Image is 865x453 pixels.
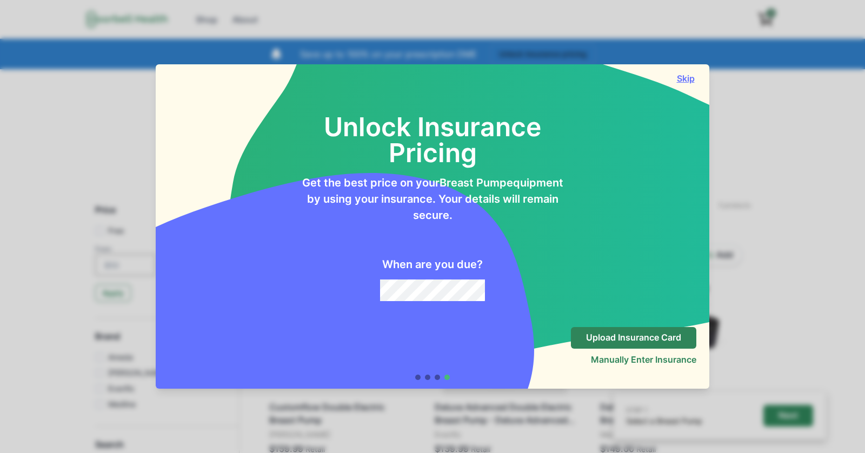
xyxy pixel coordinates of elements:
[382,258,483,271] h2: When are you due?
[586,332,681,343] p: Upload Insurance Card
[571,327,696,349] button: Upload Insurance Card
[301,88,564,166] h2: Unlock Insurance Pricing
[675,73,696,84] button: Skip
[591,354,696,365] button: Manually Enter Insurance
[301,175,564,223] p: Get the best price on your Breast Pump equipment by using your insurance. Your details will remai...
